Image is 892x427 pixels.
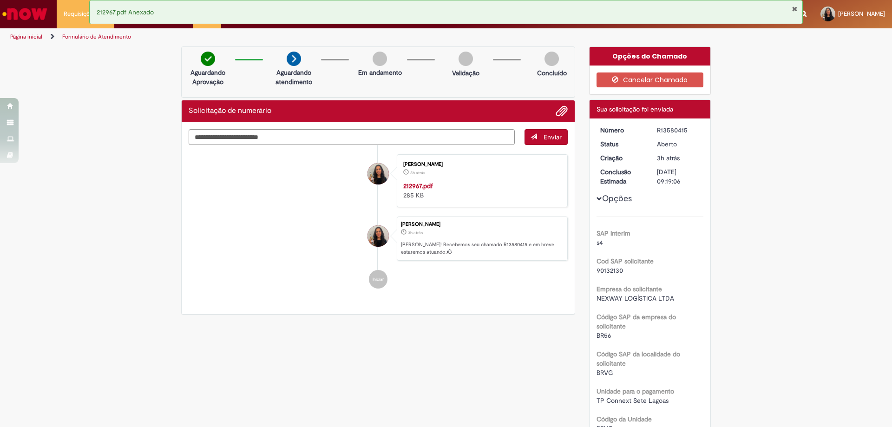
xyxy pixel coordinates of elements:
dt: Criação [593,153,650,163]
p: Aguardando atendimento [271,68,316,86]
span: TP Connext Sete Lagoas [597,396,669,405]
dt: Status [593,139,650,149]
a: 212967.pdf [403,182,433,190]
a: Página inicial [10,33,42,40]
button: Enviar [525,129,568,145]
span: 212967.pdf Anexado [97,8,154,16]
img: img-circle-grey.png [544,52,559,66]
p: Em andamento [358,68,402,77]
div: 285 KB [403,181,558,200]
b: SAP Interim [597,229,630,237]
b: Cod SAP solicitante [597,257,654,265]
p: [PERSON_NAME]! Recebemos seu chamado R13580415 e em breve estaremos atuando. [401,241,563,256]
b: Código SAP da localidade do solicitante [597,350,680,368]
ul: Trilhas de página [7,28,588,46]
div: Barbara Taliny Rodrigues Valu [367,225,389,247]
img: arrow-next.png [287,52,301,66]
div: [DATE] 09:19:06 [657,167,700,186]
b: Código SAP da empresa do solicitante [597,313,676,330]
time: 30/09/2025 10:19:01 [657,154,680,162]
dt: Número [593,125,650,135]
span: Enviar [544,133,562,141]
time: 30/09/2025 10:18:57 [410,170,425,176]
span: Sua solicitação foi enviada [597,105,673,113]
p: Validação [452,68,479,78]
b: Empresa do solicitante [597,285,662,293]
span: BRVG [597,368,613,377]
div: Barbara Taliny Rodrigues Valu [367,163,389,184]
b: Código da Unidade [597,415,652,423]
img: check-circle-green.png [201,52,215,66]
a: Formulário de Atendimento [62,33,131,40]
span: [PERSON_NAME] [838,10,885,18]
div: 30/09/2025 10:19:01 [657,153,700,163]
span: s4 [597,238,603,247]
button: Fechar Notificação [792,5,798,13]
time: 30/09/2025 10:19:01 [408,230,423,236]
img: img-circle-grey.png [459,52,473,66]
img: ServiceNow [1,5,49,23]
button: Cancelar Chamado [597,72,704,87]
span: 3h atrás [657,154,680,162]
span: 3h atrás [408,230,423,236]
b: Unidade para o pagamento [597,387,674,395]
div: Aberto [657,139,700,149]
p: Aguardando Aprovação [185,68,230,86]
span: NEXWAY LOGÍSTICA LTDA [597,294,674,302]
span: 90132130 [597,266,623,275]
span: 3h atrás [410,170,425,176]
img: img-circle-grey.png [373,52,387,66]
dt: Conclusão Estimada [593,167,650,186]
div: [PERSON_NAME] [403,162,558,167]
button: Adicionar anexos [556,105,568,117]
ul: Histórico de tíquete [189,145,568,298]
textarea: Digite sua mensagem aqui... [189,129,515,145]
span: BR56 [597,331,611,340]
p: Concluído [537,68,567,78]
span: Requisições [64,9,96,19]
div: [PERSON_NAME] [401,222,563,227]
div: R13580415 [657,125,700,135]
div: Opções do Chamado [590,47,711,66]
li: Barbara Taliny Rodrigues Valu [189,217,568,261]
h2: Solicitação de numerário Histórico de tíquete [189,107,271,115]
